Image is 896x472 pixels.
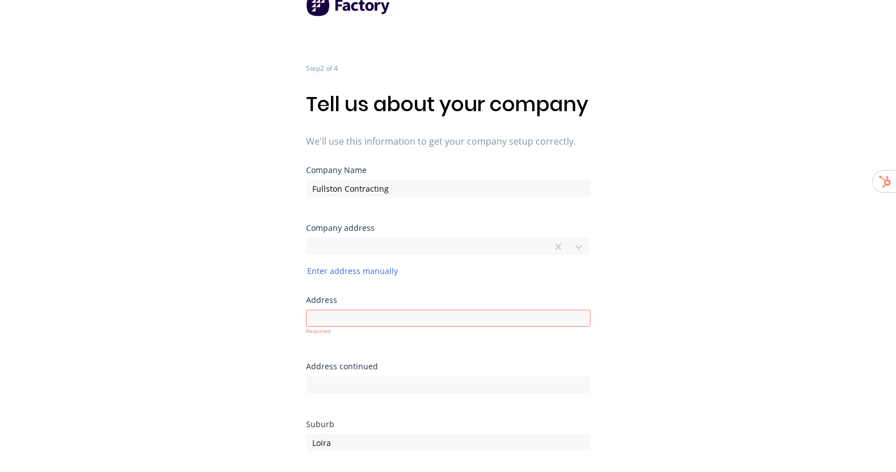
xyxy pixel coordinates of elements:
div: Suburb [306,420,591,428]
div: Company address [306,224,591,232]
span: Step 2 of 4 [306,64,338,73]
div: Address [306,296,591,304]
h1: Tell us about your company [306,92,591,116]
button: Enter address manually [306,264,399,278]
div: Company Name [306,166,591,174]
div: Address continued [306,363,591,370]
span: We'll use this information to get your company setup correctly. [306,134,591,148]
div: Loira [GEOGRAPHIC_DATA], [GEOGRAPHIC_DATA] [316,252,521,264]
div: Required [306,327,591,335]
